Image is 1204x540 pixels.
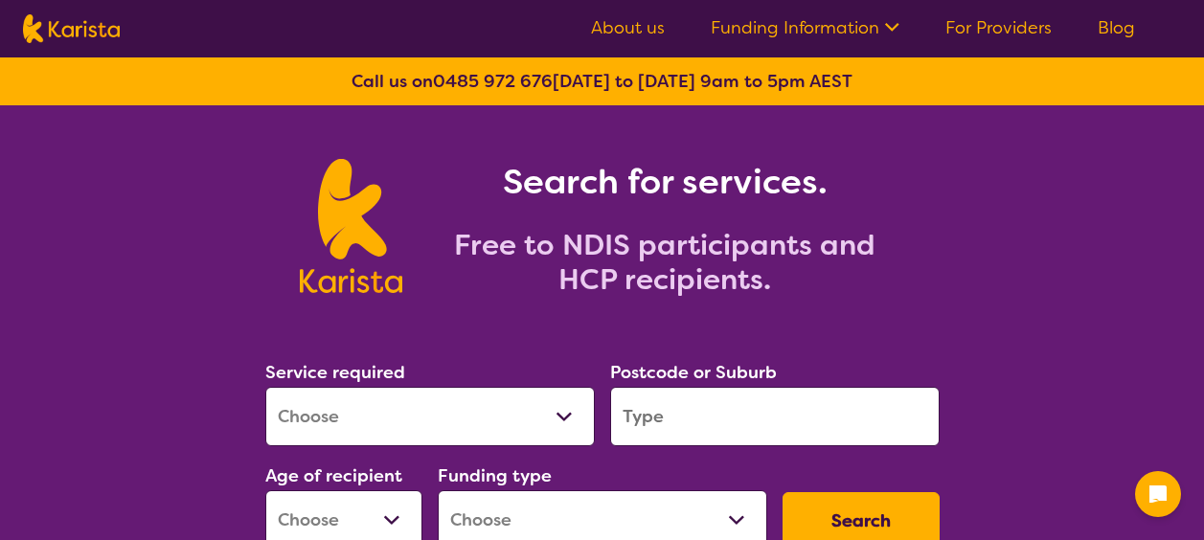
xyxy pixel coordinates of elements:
[1098,16,1135,39] a: Blog
[425,159,904,205] h1: Search for services.
[433,70,553,93] a: 0485 972 676
[352,70,852,93] b: Call us on [DATE] to [DATE] 9am to 5pm AEST
[300,159,402,293] img: Karista logo
[610,361,777,384] label: Postcode or Suburb
[425,228,904,297] h2: Free to NDIS participants and HCP recipients.
[265,361,405,384] label: Service required
[23,14,120,43] img: Karista logo
[438,464,552,487] label: Funding type
[610,387,940,446] input: Type
[591,16,665,39] a: About us
[711,16,899,39] a: Funding Information
[945,16,1052,39] a: For Providers
[265,464,402,487] label: Age of recipient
